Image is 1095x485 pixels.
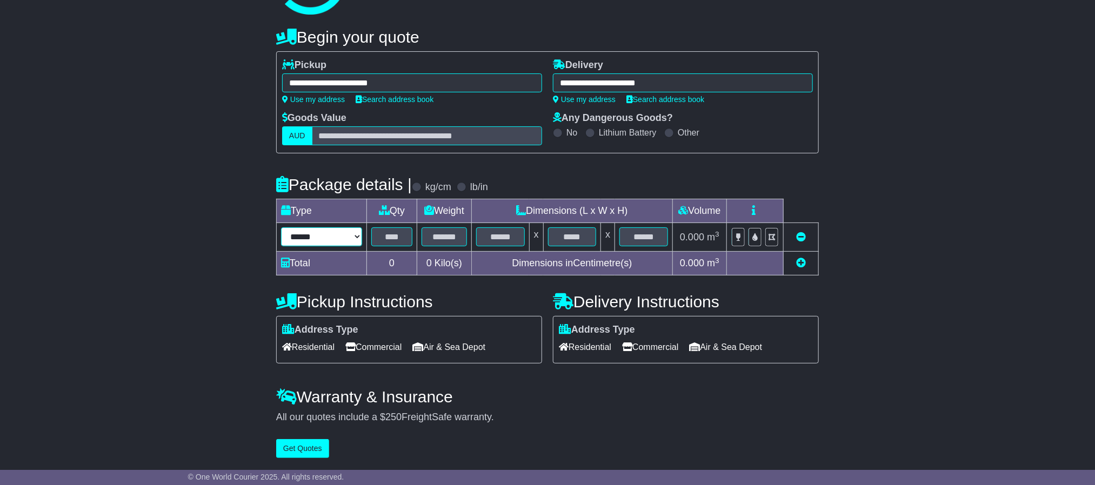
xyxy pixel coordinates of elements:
[559,339,611,355] span: Residential
[282,126,312,145] label: AUD
[282,95,345,104] a: Use my address
[707,232,719,242] span: m
[471,252,672,275] td: Dimensions in Centimetre(s)
[715,230,719,238] sup: 3
[601,223,615,252] td: x
[680,258,704,268] span: 0.000
[356,95,433,104] a: Search address book
[553,112,673,124] label: Any Dangerous Goods?
[413,339,486,355] span: Air & Sea Depot
[707,258,719,268] span: m
[470,181,488,193] label: lb/in
[529,223,543,252] td: x
[796,232,806,242] a: Remove this item
[385,412,402,422] span: 250
[188,473,344,481] span: © One World Courier 2025. All rights reserved.
[417,199,472,223] td: Weight
[276,439,329,458] button: Get Quotes
[277,199,367,223] td: Type
[276,176,412,193] h4: Package details |
[599,127,657,138] label: Lithium Battery
[426,258,432,268] span: 0
[277,252,367,275] td: Total
[282,339,335,355] span: Residential
[553,95,616,104] a: Use my address
[622,339,678,355] span: Commercial
[345,339,402,355] span: Commercial
[553,59,603,71] label: Delivery
[276,388,819,406] h4: Warranty & Insurance
[276,412,819,423] div: All our quotes include a $ FreightSafe warranty.
[796,258,806,268] a: Add new item
[553,293,819,311] h4: Delivery Instructions
[282,59,326,71] label: Pickup
[417,252,472,275] td: Kilo(s)
[276,28,819,46] h4: Begin your quote
[367,252,417,275] td: 0
[672,199,726,223] td: Volume
[282,112,346,124] label: Goods Value
[715,257,719,265] sup: 3
[680,232,704,242] span: 0.000
[471,199,672,223] td: Dimensions (L x W x H)
[678,127,699,138] label: Other
[425,181,451,193] label: kg/cm
[566,127,577,138] label: No
[626,95,704,104] a: Search address book
[559,324,635,336] label: Address Type
[367,199,417,223] td: Qty
[282,324,358,336] label: Address Type
[690,339,763,355] span: Air & Sea Depot
[276,293,542,311] h4: Pickup Instructions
